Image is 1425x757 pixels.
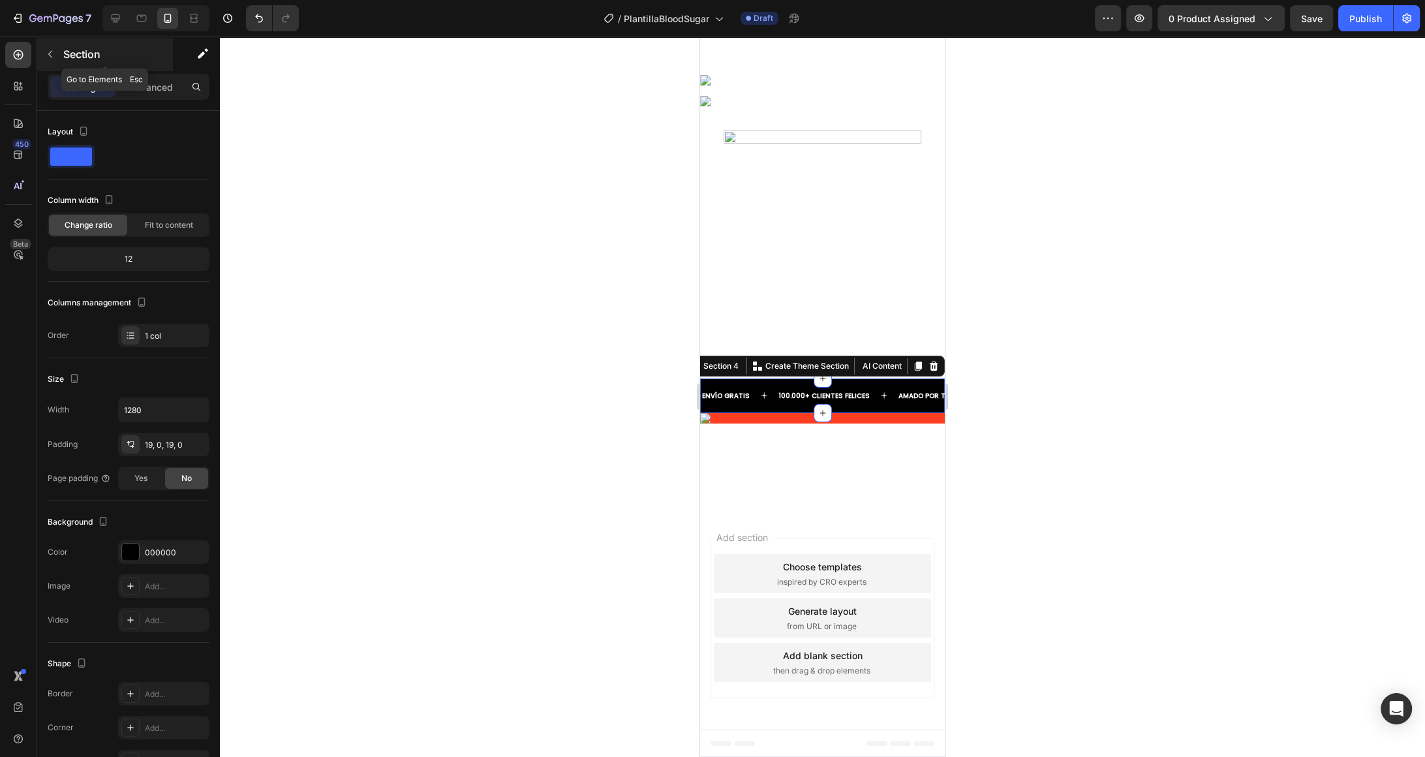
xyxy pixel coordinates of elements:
div: Generate layout [88,568,157,581]
span: Save [1301,13,1323,24]
div: Columns management [48,294,149,312]
iframe: Design area [700,37,945,757]
span: PlantillaBloodSugar [624,12,709,25]
div: Add... [145,688,206,700]
span: then drag & drop elements [73,628,170,640]
span: Yes [134,472,147,484]
div: Shape [48,655,89,673]
div: Add... [145,722,206,734]
span: from URL or image [87,584,157,596]
span: No [181,472,192,484]
div: Column width [48,192,117,209]
span: Change ratio [65,219,112,231]
span: Fit to content [145,219,193,231]
button: Publish [1338,5,1393,31]
div: Video [48,614,69,626]
div: Undo/Redo [246,5,299,31]
p: Create Theme Section [65,324,149,335]
p: Advanced [129,80,173,94]
div: Add blank section [83,612,162,626]
button: Save [1290,5,1333,31]
p: 7 [85,10,91,26]
div: 1 col [145,330,206,342]
p: Section [63,46,170,62]
div: Size [48,371,82,388]
button: AI Content [157,322,204,337]
div: Width [48,404,69,416]
div: Border [48,688,73,700]
button: 7 [5,5,97,31]
div: Add... [145,615,206,626]
div: Open Intercom Messenger [1381,693,1412,724]
div: Publish [1349,12,1382,25]
span: Add section [11,494,73,508]
div: 000000 [145,547,206,559]
div: Padding [48,439,78,450]
button: 0 product assigned [1157,5,1285,31]
div: 12 [50,250,207,268]
div: Beta [10,239,31,249]
span: Draft [754,12,773,24]
div: Page padding [48,472,111,484]
div: 450 [12,139,31,149]
div: Layout [48,123,91,141]
p: AMADO POR TODOS [198,356,265,363]
div: Background [48,514,111,531]
p: Settings [65,80,101,94]
span: 0 product assigned [1169,12,1255,25]
div: Order [48,330,69,341]
div: Add... [145,581,206,593]
input: Auto [119,398,209,422]
div: Color [48,546,68,558]
span: inspired by CRO experts [77,540,166,551]
span: / [618,12,621,25]
div: Corner [48,722,74,734]
div: 19, 0, 19, 0 [145,439,206,451]
div: Choose templates [83,523,162,537]
div: Section 4 [1,324,41,335]
div: Image [48,580,70,592]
